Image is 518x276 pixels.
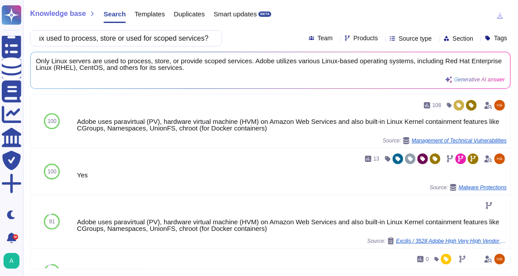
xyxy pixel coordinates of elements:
[399,35,432,42] span: Source type
[396,238,507,244] span: Excilis / 3528 Adobe High Very High Vendor Template
[30,10,86,17] span: Knowledge base
[367,238,507,245] span: Source:
[454,77,505,82] span: Generative AI answer
[77,172,507,178] div: Yes
[383,137,507,144] span: Source:
[259,11,271,17] div: BETA
[412,138,507,143] span: Management of Technical Vulnerabilities
[433,103,441,108] span: 108
[77,118,507,131] div: Adobe uses paravirtual (PV), hardware virtual machine (HVM) on Amazon Web Services and also built...
[214,11,257,17] span: Smart updates
[354,35,378,41] span: Products
[453,35,474,42] span: Section
[104,11,126,17] span: Search
[13,234,18,240] div: 9+
[4,253,19,269] img: user
[36,57,505,71] span: Only Linux servers are used to process, store, or provide scoped services. Adobe utilizes various...
[495,153,505,164] img: user
[49,219,55,224] span: 91
[35,31,213,46] input: Search a question or template...
[430,184,507,191] span: Source:
[426,257,429,262] span: 0
[47,169,56,174] span: 100
[318,35,333,41] span: Team
[135,11,165,17] span: Templates
[47,119,56,124] span: 100
[459,185,507,190] span: Malware Protections
[174,11,205,17] span: Duplicates
[77,218,507,232] div: Adobe uses paravirtual (PV), hardware virtual machine (HVM) on Amazon Web Services and also built...
[495,100,505,111] img: user
[494,35,507,41] span: Tags
[374,156,379,161] span: 13
[495,254,505,264] img: user
[2,251,26,271] button: user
